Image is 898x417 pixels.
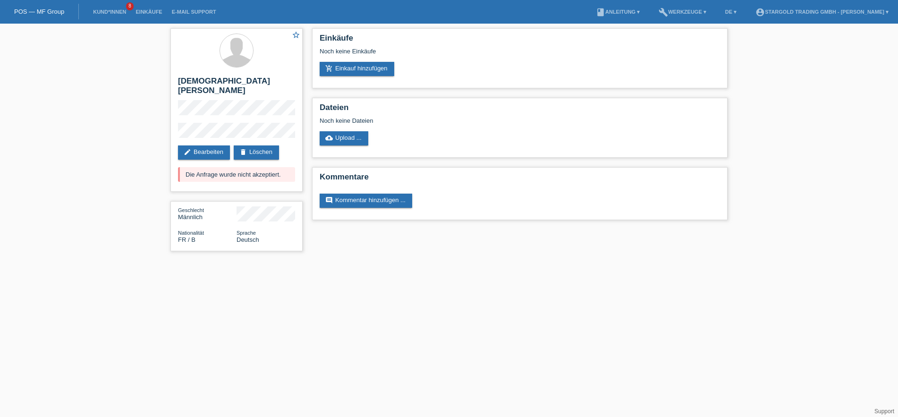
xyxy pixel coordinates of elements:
span: Geschlecht [178,207,204,213]
div: Männlich [178,206,237,221]
span: Frankreich / B / 26.08.2022 [178,236,195,243]
h2: Einkäufe [320,34,720,48]
a: account_circleStargold Trading GmbH - [PERSON_NAME] ▾ [751,9,893,15]
div: Noch keine Dateien [320,117,608,124]
span: 8 [126,2,134,10]
div: Die Anfrage wurde nicht akzeptiert. [178,167,295,182]
h2: Dateien [320,103,720,117]
i: build [659,8,668,17]
span: Deutsch [237,236,259,243]
i: delete [239,148,247,156]
i: cloud_upload [325,134,333,142]
a: DE ▾ [720,9,741,15]
h2: Kommentare [320,172,720,187]
i: account_circle [755,8,765,17]
i: comment [325,196,333,204]
span: Sprache [237,230,256,236]
h2: [DEMOGRAPHIC_DATA][PERSON_NAME] [178,77,295,100]
div: Noch keine Einkäufe [320,48,720,62]
a: bookAnleitung ▾ [591,9,644,15]
i: add_shopping_cart [325,65,333,72]
a: Einkäufe [131,9,167,15]
i: edit [184,148,191,156]
a: editBearbeiten [178,145,230,160]
a: buildWerkzeuge ▾ [654,9,711,15]
a: POS — MF Group [14,8,64,15]
a: commentKommentar hinzufügen ... [320,194,412,208]
a: Support [874,408,894,415]
a: cloud_uploadUpload ... [320,131,368,145]
a: add_shopping_cartEinkauf hinzufügen [320,62,394,76]
a: deleteLöschen [234,145,279,160]
a: star_border [292,31,300,41]
i: book [596,8,605,17]
a: E-Mail Support [167,9,221,15]
span: Nationalität [178,230,204,236]
i: star_border [292,31,300,39]
a: Kund*innen [88,9,131,15]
